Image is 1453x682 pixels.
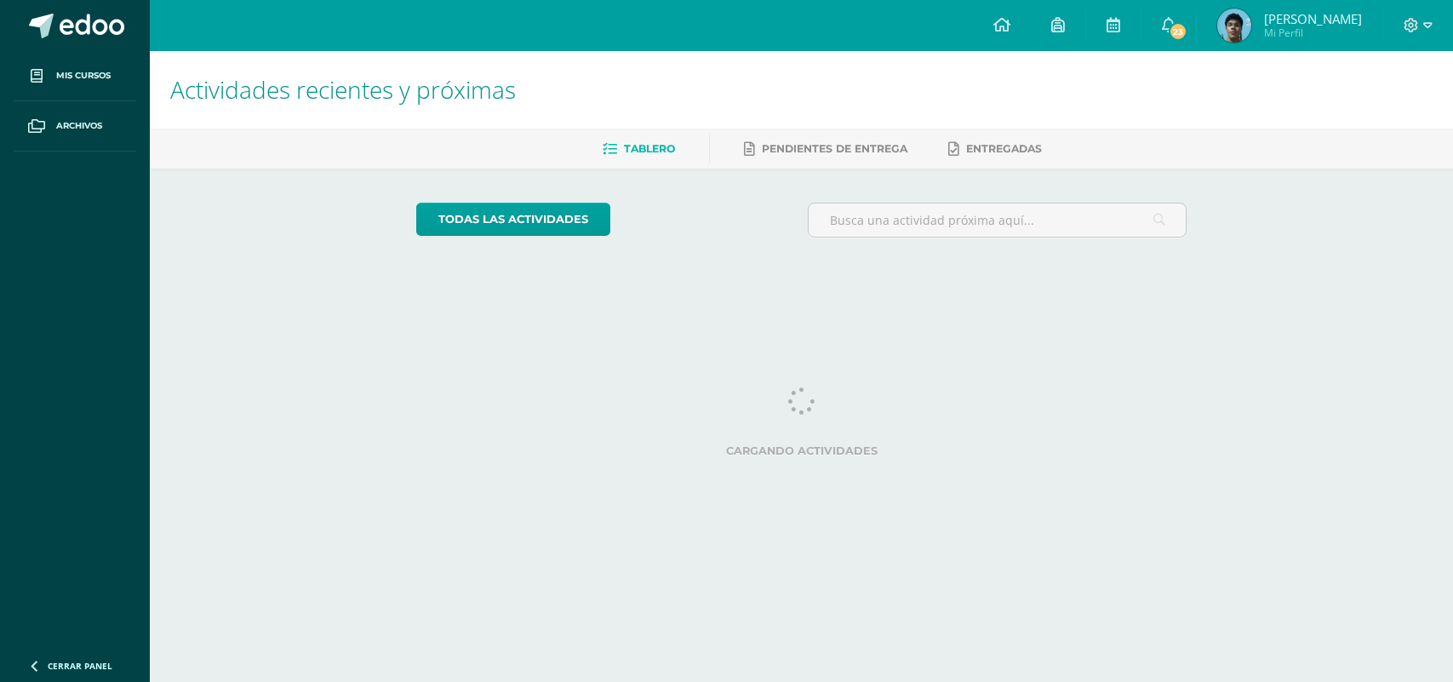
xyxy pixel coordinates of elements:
[416,444,1187,457] label: Cargando actividades
[603,135,675,163] a: Tablero
[170,73,516,106] span: Actividades recientes y próximas
[56,69,111,83] span: Mis cursos
[14,51,136,101] a: Mis cursos
[1264,26,1362,40] span: Mi Perfil
[14,101,136,152] a: Archivos
[744,135,907,163] a: Pendientes de entrega
[1264,10,1362,27] span: [PERSON_NAME]
[966,142,1042,155] span: Entregadas
[56,119,102,133] span: Archivos
[1169,22,1187,41] span: 23
[624,142,675,155] span: Tablero
[948,135,1042,163] a: Entregadas
[762,142,907,155] span: Pendientes de entrega
[48,660,112,672] span: Cerrar panel
[416,203,610,236] a: todas las Actividades
[809,203,1186,237] input: Busca una actividad próxima aquí...
[1217,9,1251,43] img: ea0febeb32e4474bd59c3084081137e4.png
